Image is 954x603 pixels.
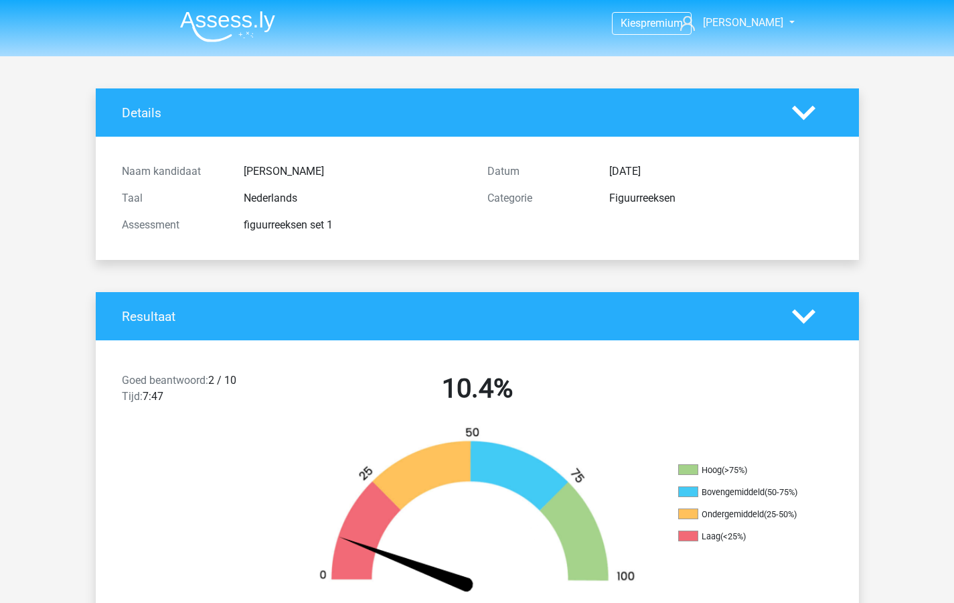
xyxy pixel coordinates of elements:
div: (50-75%) [765,487,797,497]
li: Laag [678,531,812,543]
a: Kiespremium [613,14,691,32]
div: (>75%) [722,465,747,475]
span: [PERSON_NAME] [703,16,783,29]
a: [PERSON_NAME] [675,15,785,31]
div: Taal [112,190,234,206]
h4: Details [122,105,772,121]
span: Goed beantwoord: [122,374,208,387]
div: Categorie [477,190,599,206]
span: premium [641,17,683,29]
div: Naam kandidaat [112,163,234,180]
h4: Resultaat [122,309,772,324]
li: Ondergemiddeld [678,509,812,521]
span: Kies [621,17,641,29]
img: 10.f31a7f3a3dd8.png [297,426,658,594]
li: Bovengemiddeld [678,486,812,498]
div: Figuurreeksen [599,190,843,206]
div: [DATE] [599,163,843,180]
span: Tijd: [122,390,143,403]
li: Hoog [678,464,812,476]
div: 2 / 10 7:47 [112,373,295,410]
div: Datum [477,163,599,180]
div: Assessment [112,217,234,233]
div: figuurreeksen set 1 [234,217,477,233]
h2: 10.4% [305,373,650,405]
div: [PERSON_NAME] [234,163,477,180]
img: Assessly [180,11,275,42]
div: (<25%) [720,531,746,541]
div: Nederlands [234,190,477,206]
div: (25-50%) [764,509,797,519]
